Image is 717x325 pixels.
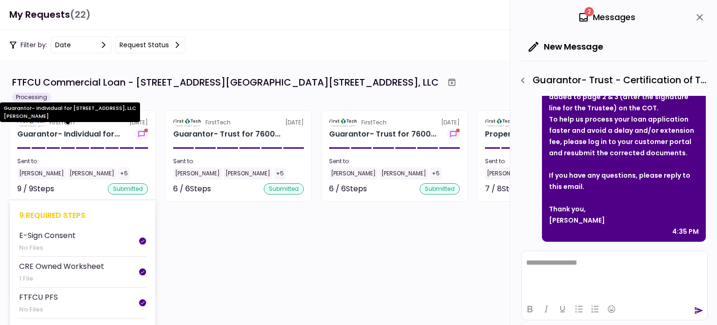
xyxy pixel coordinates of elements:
[538,303,554,316] button: Italic
[549,81,689,113] strong: The entire name of the Trust needs to be added to page 2 & 3 (after the signature line for the Tr...
[115,36,185,53] button: Request status
[19,305,58,314] div: No Files
[12,93,51,102] div: Processing
[549,203,699,215] div: Thank you,
[485,183,523,195] div: 7 / 8 Steps
[549,114,699,159] div: To help us process your loan application faster and avoid a delay and/or extension fee, please lo...
[173,183,211,195] div: 6 / 6 Steps
[19,209,146,221] div: 9 required steps
[135,129,148,140] button: show-messages
[521,35,611,59] button: New Message
[17,183,54,195] div: 9 / 9 Steps
[329,157,460,166] div: Sent to:
[9,5,91,24] h1: My Requests
[522,303,538,316] button: Bold
[173,118,304,127] div: [DATE]
[604,303,619,316] button: Emojis
[549,170,699,192] div: If you have any questions, please reply to this email.
[19,274,104,283] div: 1 File
[224,167,272,180] div: [PERSON_NAME]
[447,129,460,140] button: show-messages
[51,36,112,53] button: date
[515,72,708,88] div: Guarantor- Trust - Certification of Trust
[587,303,603,316] button: Numbered list
[19,291,58,303] div: FTFCU PFS
[264,183,304,195] div: submitted
[55,40,71,50] div: date
[485,167,534,180] div: [PERSON_NAME]
[19,243,76,253] div: No Files
[173,118,202,127] img: Partner logo
[485,118,513,127] img: Partner logo
[329,118,358,127] img: Partner logo
[329,183,367,195] div: 6 / 6 Steps
[17,157,148,166] div: Sent to:
[672,226,699,237] div: 4:35 PM
[361,118,387,127] div: FirstTech
[17,129,120,140] div: Guarantor- Individual for 7600 Harpers Green Way, LLC Amrapali Soni
[329,118,460,127] div: [DATE]
[329,129,436,140] div: Guarantor- Trust for 7600 Harpers Green Way, LLC Amrapali Soni Family Trust
[485,118,616,127] div: [DATE]
[108,183,148,195] div: submitted
[420,183,460,195] div: submitted
[522,251,707,298] iframe: Rich Text Area
[329,167,378,180] div: [PERSON_NAME]
[571,303,587,316] button: Bullet list
[692,9,708,25] button: close
[173,129,281,140] div: Guarantor- Trust for 7600 Harpers Green Way, LLC Neil Soni 2021 Family Trust
[380,167,428,180] div: [PERSON_NAME]
[430,167,442,180] div: +5
[694,306,703,315] button: send
[12,75,439,89] div: FTFCU Commercial Loan - [STREET_ADDRESS][GEOGRAPHIC_DATA][STREET_ADDRESS], LLC
[173,167,222,180] div: [PERSON_NAME]
[549,215,699,226] div: [PERSON_NAME]
[17,167,66,180] div: [PERSON_NAME]
[70,5,91,24] span: (22)
[205,118,231,127] div: FirstTech
[68,167,116,180] div: [PERSON_NAME]
[485,157,616,166] div: Sent to:
[9,36,185,53] div: Filter by:
[274,167,286,180] div: +5
[19,260,104,272] div: CRE Owned Worksheet
[485,129,584,140] div: Property Checklist - Office Retail for 7600 Harpers Green Way, LLC 7600 Harpers Green Way
[578,10,635,24] div: Messages
[118,167,130,180] div: +5
[555,303,570,316] button: Underline
[584,7,594,16] span: 2
[173,157,304,166] div: Sent to:
[443,74,460,91] button: Archive workflow
[19,230,76,241] div: E-Sign Consent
